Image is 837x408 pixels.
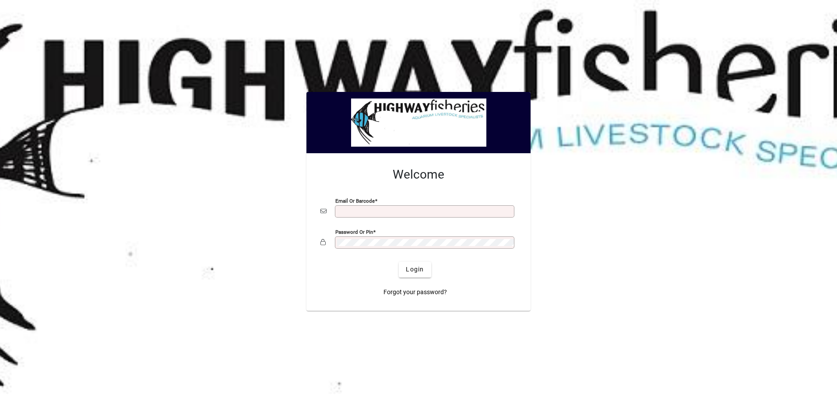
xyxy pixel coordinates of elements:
[399,262,431,278] button: Login
[335,229,373,235] mat-label: Password or Pin
[320,167,517,182] h2: Welcome
[335,197,375,204] mat-label: Email or Barcode
[383,288,447,297] span: Forgot your password?
[380,285,450,300] a: Forgot your password?
[406,265,424,274] span: Login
